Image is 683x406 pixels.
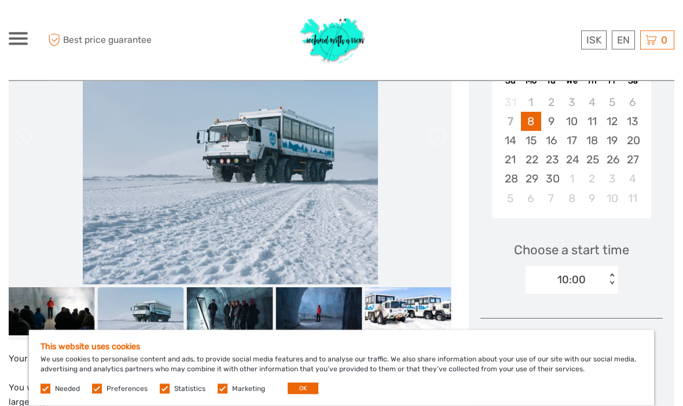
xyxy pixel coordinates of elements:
[622,112,642,131] div: Choose Saturday, September 13th, 2025
[602,74,622,89] div: Fr
[582,112,602,131] div: Choose Thursday, September 11th, 2025
[586,34,601,46] span: ISK
[541,189,561,209] div: Choose Tuesday, October 7th, 2025
[557,273,586,288] div: 10:00
[500,74,520,89] div: Su
[500,189,520,209] div: Choose Sunday, October 5th, 2025
[288,383,318,394] button: OK
[521,74,541,89] div: Mo
[365,288,451,336] img: 1e437575251a4435b8845fdd8034a4db_slider_thumbnail.jpeg
[45,31,175,50] span: Best price guarantee
[541,93,561,112] div: Not available Tuesday, September 2nd, 2025
[521,131,541,151] div: Choose Monday, September 15th, 2025
[541,151,561,170] div: Choose Tuesday, September 23rd, 2025
[232,384,265,394] label: Marketing
[41,342,642,352] h5: This website uses cookies
[541,74,561,89] div: Tu
[295,12,371,69] img: 1077-ca632067-b948-436b-9c7a-efe9894e108b_logo_big.jpg
[187,288,273,336] img: d5ca64acc5f04623ba1612e41c7ac7b3_slider_thumbnail.jpeg
[9,352,451,367] p: Your Into The Glacier Adventure is truly a unique experience.
[582,131,602,151] div: Choose Thursday, September 18th, 2025
[582,170,602,189] div: Choose Thursday, October 2nd, 2025
[174,384,205,394] label: Statistics
[500,93,520,112] div: Not available Sunday, August 31st, 2025
[607,274,616,286] div: < >
[9,288,95,336] img: 2e5d7b3ed9b74f299b8f658d6f95a1b2_slider_thumbnail.jpeg
[582,151,602,170] div: Choose Thursday, September 25th, 2025
[659,34,669,46] span: 0
[582,74,602,89] div: Th
[612,31,635,50] div: EN
[9,5,44,39] button: Open LiveChat chat widget
[561,112,582,131] div: Choose Wednesday, September 10th, 2025
[521,189,541,209] div: Choose Monday, October 6th, 2025
[622,131,642,151] div: Choose Saturday, September 20th, 2025
[500,112,520,131] div: Not available Sunday, September 7th, 2025
[514,242,629,259] span: Choose a start time
[602,93,622,112] div: Not available Friday, September 5th, 2025
[276,288,362,336] img: 5fc49da5403b4b2993b807fafdf71ab0_slider_thumbnail.jpeg
[582,93,602,112] div: Not available Thursday, September 4th, 2025
[561,93,582,112] div: Not available Wednesday, September 3rd, 2025
[521,151,541,170] div: Choose Monday, September 22nd, 2025
[602,131,622,151] div: Choose Friday, September 19th, 2025
[561,74,582,89] div: We
[500,170,520,189] div: Choose Sunday, September 28th, 2025
[495,93,647,209] div: month 2025-09
[541,112,561,131] div: Choose Tuesday, September 9th, 2025
[561,189,582,209] div: Choose Wednesday, October 8th, 2025
[561,151,582,170] div: Choose Wednesday, September 24th, 2025
[602,170,622,189] div: Choose Friday, October 3rd, 2025
[55,384,80,394] label: Needed
[521,112,541,131] div: Choose Monday, September 8th, 2025
[561,170,582,189] div: Choose Wednesday, October 1st, 2025
[29,330,654,406] div: We use cookies to personalise content and ads, to provide social media features and to analyse ou...
[521,93,541,112] div: Not available Monday, September 1st, 2025
[541,170,561,189] div: Choose Tuesday, September 30th, 2025
[622,170,642,189] div: Choose Saturday, October 4th, 2025
[622,151,642,170] div: Choose Saturday, September 27th, 2025
[582,189,602,209] div: Choose Thursday, October 9th, 2025
[500,131,520,151] div: Choose Sunday, September 14th, 2025
[521,170,541,189] div: Choose Monday, September 29th, 2025
[500,151,520,170] div: Choose Sunday, September 21st, 2025
[602,189,622,209] div: Choose Friday, October 10th, 2025
[622,189,642,209] div: Choose Saturday, October 11th, 2025
[541,131,561,151] div: Choose Tuesday, September 16th, 2025
[622,93,642,112] div: Not available Saturday, September 6th, 2025
[602,151,622,170] div: Choose Friday, September 26th, 2025
[561,131,582,151] div: Choose Wednesday, September 17th, 2025
[107,384,148,394] label: Preferences
[622,74,642,89] div: Sa
[98,288,184,336] img: aa82408ebe8143219dd30b897d36644f_slider_thumbnail.jpeg
[602,112,622,131] div: Choose Friday, September 12th, 2025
